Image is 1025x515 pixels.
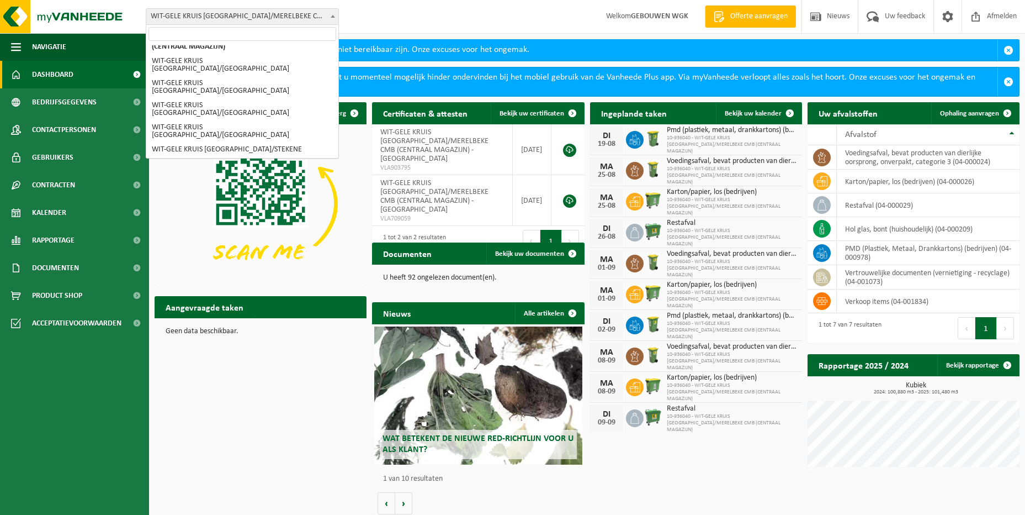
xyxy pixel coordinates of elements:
span: Navigatie [32,33,66,61]
h2: Ingeplande taken [590,102,678,124]
td: karton/papier, los (bedrijven) (04-000026) [837,170,1019,193]
img: WB-0770-HPE-GN-04 [644,408,662,427]
h2: Certificaten & attesten [372,102,479,124]
span: Afvalstof [845,130,877,139]
a: Wat betekent de nieuwe RED-richtlijn voor u als klant? [374,327,582,465]
span: 10-936040 - WIT-GELE KRUIS [GEOGRAPHIC_DATA]/MERELBEKE CMB (CENTRAAL MAGAZIJN) [667,166,796,186]
a: Bekijk rapportage [937,354,1018,376]
p: U heeft 92 ongelezen document(en). [383,274,573,282]
span: 10-936040 - WIT-GELE KRUIS [GEOGRAPHIC_DATA]/MERELBEKE CMB (CENTRAAL MAGAZIJN) [667,228,796,248]
td: voedingsafval, bevat producten van dierlijke oorsprong, onverpakt, categorie 3 (04-000024) [837,145,1019,170]
button: Previous [958,317,975,339]
img: WB-0770-HPE-GN-51 [644,191,662,210]
div: 1 tot 7 van 7 resultaten [813,316,881,340]
span: Bedrijfsgegevens [32,88,97,116]
li: WIT-GELE KRUIS [GEOGRAPHIC_DATA]/STEKENE [148,143,336,157]
span: Gebruikers [32,144,73,171]
h2: Nieuws [372,302,422,324]
div: 01-09 [596,264,618,272]
div: DI [596,410,618,419]
h2: Documenten [372,243,443,264]
a: Alle artikelen [515,302,583,324]
td: restafval (04-000029) [837,193,1019,217]
span: Product Shop [32,282,82,309]
div: 08-09 [596,388,618,396]
img: WB-0140-HPE-GN-51 [644,253,662,272]
button: Next [562,230,579,252]
span: WIT-GELE KRUIS [GEOGRAPHIC_DATA]/MERELBEKE CMB (CENTRAAL MAGAZIJN) - [GEOGRAPHIC_DATA] [380,128,488,163]
span: 10-936040 - WIT-GELE KRUIS [GEOGRAPHIC_DATA]/MERELBEKE CMB (CENTRAAL MAGAZIJN) [667,413,796,433]
td: PMD (Plastiek, Metaal, Drankkartons) (bedrijven) (04-000978) [837,241,1019,265]
img: WB-0770-HPE-GN-51 [644,377,662,396]
span: Contracten [32,171,75,199]
button: Next [997,317,1014,339]
span: 10-936040 - WIT-GELE KRUIS [GEOGRAPHIC_DATA]/MERELBEKE CMB (CENTRAAL MAGAZIJN) [667,351,796,371]
div: MA [596,379,618,388]
h2: Rapportage 2025 / 2024 [808,354,920,376]
button: Volgende [395,492,412,514]
td: [DATE] [513,175,551,226]
span: Pmd (plastiek, metaal, drankkartons) (bedrijven) [667,312,796,320]
span: WIT-GELE KRUIS OOST-VLAANDEREN/MERELBEKE CMB (CENTRAAL MAGAZIJN) [146,8,339,25]
li: WIT-GELE KRUIS [GEOGRAPHIC_DATA]/[GEOGRAPHIC_DATA] [148,54,336,76]
span: Voedingsafval, bevat producten van dierlijke oorsprong, onverpakt, categorie 3 [667,343,796,351]
img: WB-0770-HPE-GN-51 [644,284,662,303]
span: 10-936040 - WIT-GELE KRUIS [GEOGRAPHIC_DATA]/MERELBEKE CMB (CENTRAAL MAGAZIJN) [667,320,796,340]
span: Bekijk uw certificaten [500,110,564,117]
span: Karton/papier, los (bedrijven) [667,188,796,197]
span: WIT-GELE KRUIS [GEOGRAPHIC_DATA]/MERELBEKE CMB (CENTRAAL MAGAZIJN) - [GEOGRAPHIC_DATA] [380,179,488,214]
li: WIT-GELE KRUIS [GEOGRAPHIC_DATA]/[GEOGRAPHIC_DATA] [148,98,336,120]
img: WB-0240-HPE-GN-51 [644,129,662,148]
span: Bekijk uw kalender [725,110,782,117]
span: 10-936040 - WIT-GELE KRUIS [GEOGRAPHIC_DATA]/MERELBEKE CMB (CENTRAAL MAGAZIJN) [667,197,796,217]
td: vertrouwelijke documenten (vernietiging - recyclage) (04-001073) [837,265,1019,290]
h2: Aangevraagde taken [155,296,254,318]
span: Restafval [667,404,796,413]
div: Beste klant, door een technisch probleem kunt u momenteel mogelijk hinder ondervinden bij het mob... [175,67,997,96]
a: Offerte aanvragen [705,6,796,28]
div: MA [596,162,618,171]
span: Voedingsafval, bevat producten van dierlijke oorsprong, onverpakt, categorie 3 [667,157,796,166]
span: Acceptatievoorwaarden [32,309,121,337]
p: Geen data beschikbaar. [166,328,355,335]
a: Ophaling aanvragen [931,102,1018,124]
h3: Kubiek [813,382,1019,395]
div: 01-09 [596,295,618,303]
span: VLA903795 [380,164,504,172]
span: Kalender [32,199,66,227]
span: Ophaling aanvragen [940,110,999,117]
td: [DATE] [513,124,551,175]
div: MA [596,348,618,357]
div: DI [596,224,618,233]
span: Voedingsafval, bevat producten van dierlijke oorsprong, onverpakt, categorie 3 [667,250,796,259]
img: WB-0140-HPE-GN-51 [644,346,662,365]
span: Contactpersonen [32,116,96,144]
img: WB-0240-HPE-GN-51 [644,315,662,334]
div: MA [596,286,618,295]
span: Dashboard [32,61,73,88]
li: WIT-GELE KRUIS [GEOGRAPHIC_DATA]/[GEOGRAPHIC_DATA] [148,76,336,98]
button: Previous [523,230,540,252]
div: MA [596,193,618,202]
button: 1 [540,230,562,252]
div: 09-09 [596,419,618,427]
span: Offerte aanvragen [727,11,790,22]
div: 26-08 [596,233,618,241]
img: WB-0140-HPE-GN-51 [644,160,662,179]
div: MA [596,255,618,264]
span: 10-936040 - WIT-GELE KRUIS [GEOGRAPHIC_DATA]/MERELBEKE CMB (CENTRAAL MAGAZIJN) [667,135,796,155]
div: 19-08 [596,140,618,148]
span: 2024: 100,880 m3 - 2025: 101,480 m3 [813,390,1019,395]
td: hol glas, bont (huishoudelijk) (04-000209) [837,217,1019,241]
div: 1 tot 2 van 2 resultaten [378,229,446,253]
span: Bekijk uw documenten [495,250,564,257]
strong: GEBOUWEN WGK [631,12,688,20]
div: DI [596,317,618,326]
span: 10-936040 - WIT-GELE KRUIS [GEOGRAPHIC_DATA]/MERELBEKE CMB (CENTRAAL MAGAZIJN) [667,382,796,402]
a: Bekijk uw kalender [716,102,801,124]
li: WIT-GELE KRUIS [GEOGRAPHIC_DATA]/[GEOGRAPHIC_DATA] [148,120,336,143]
div: Deze avond zal MyVanheede van 18u tot 21u niet bereikbaar zijn. Onze excuses voor het ongemak. [175,40,997,61]
span: 10-936040 - WIT-GELE KRUIS [GEOGRAPHIC_DATA]/MERELBEKE CMB (CENTRAAL MAGAZIJN) [667,259,796,278]
h2: Uw afvalstoffen [808,102,889,124]
div: 02-09 [596,326,618,334]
